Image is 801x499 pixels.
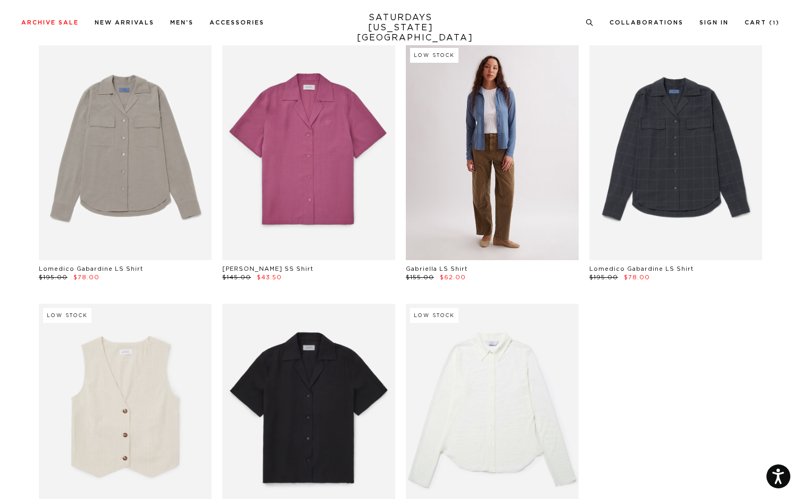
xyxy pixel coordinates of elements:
[589,275,618,280] span: $195.00
[73,275,99,280] span: $78.00
[410,48,458,63] div: Low Stock
[257,275,282,280] span: $43.50
[699,20,729,26] a: Sign In
[95,20,154,26] a: New Arrivals
[773,21,776,26] small: 1
[610,20,683,26] a: Collaborations
[745,20,780,26] a: Cart (1)
[357,13,445,43] a: SATURDAYS[US_STATE][GEOGRAPHIC_DATA]
[410,308,458,323] div: Low Stock
[440,275,466,280] span: $62.00
[406,275,434,280] span: $155.00
[210,20,264,26] a: Accessories
[589,266,694,272] a: Lomedico Gabardine LS Shirt
[624,275,650,280] span: $78.00
[21,20,79,26] a: Archive Sale
[43,308,91,323] div: Low Stock
[39,275,68,280] span: $195.00
[39,266,143,272] a: Lomedico Gabardine LS Shirt
[222,275,251,280] span: $145.00
[406,266,468,272] a: Gabriella LS Shirt
[170,20,194,26] a: Men's
[222,266,313,272] a: [PERSON_NAME] SS Shirt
